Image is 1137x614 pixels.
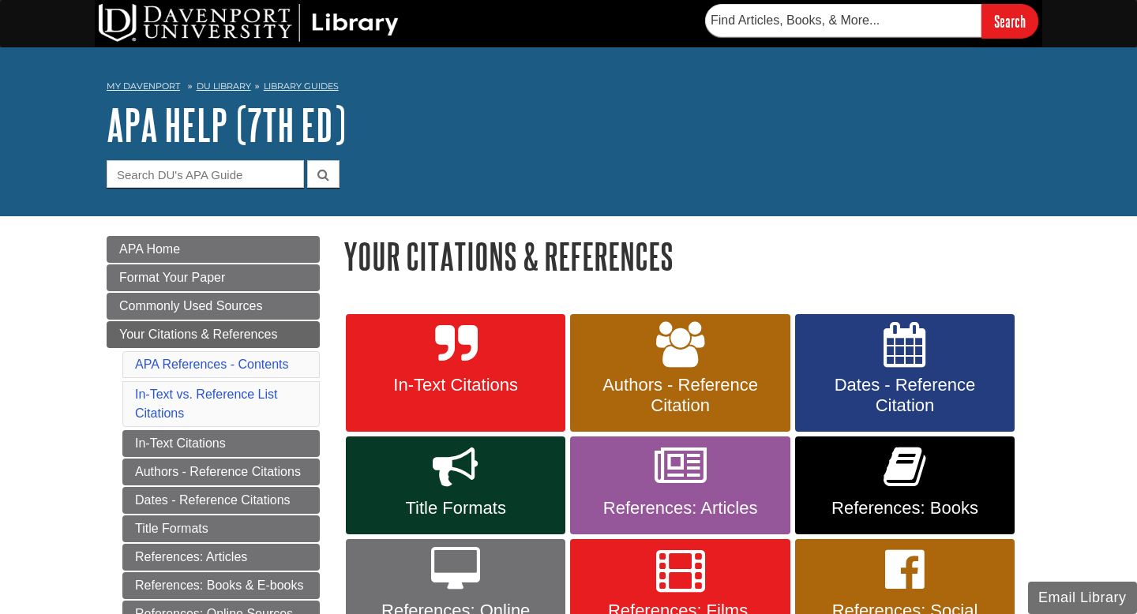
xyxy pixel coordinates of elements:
input: Find Articles, Books, & More... [705,4,981,37]
a: Dates - Reference Citations [122,487,320,514]
a: References: Articles [570,436,790,534]
form: Searches DU Library's articles, books, and more [705,4,1038,38]
span: Dates - Reference Citation [807,375,1003,416]
span: APA Home [119,242,180,256]
a: Your Citations & References [107,321,320,348]
a: References: Articles [122,544,320,571]
span: In-Text Citations [358,375,553,395]
a: In-Text Citations [346,314,565,432]
input: Search DU's APA Guide [107,160,304,188]
a: Authors - Reference Citation [570,314,790,432]
span: Your Citations & References [119,328,277,341]
a: APA Help (7th Ed) [107,100,346,149]
span: References: Books [807,498,1003,519]
a: Library Guides [264,80,339,92]
a: Title Formats [122,515,320,542]
a: My Davenport [107,80,180,93]
a: APA References - Contents [135,358,288,371]
span: Commonly Used Sources [119,299,262,313]
a: In-Text vs. Reference List Citations [135,387,278,420]
a: Authors - Reference Citations [122,459,320,485]
a: Dates - Reference Citation [795,314,1015,432]
a: References: Books & E-books [122,572,320,599]
a: In-Text Citations [122,430,320,457]
a: Format Your Paper [107,264,320,291]
h1: Your Citations & References [343,236,1030,276]
input: Search [981,4,1038,38]
span: Authors - Reference Citation [582,375,778,416]
a: APA Home [107,236,320,263]
a: DU Library [197,80,251,92]
span: References: Articles [582,498,778,519]
a: Title Formats [346,436,565,534]
span: Format Your Paper [119,271,225,284]
span: Title Formats [358,498,553,519]
img: DU Library [99,4,399,42]
button: Email Library [1028,582,1137,614]
a: References: Books [795,436,1015,534]
a: Commonly Used Sources [107,293,320,320]
nav: breadcrumb [107,76,1030,101]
